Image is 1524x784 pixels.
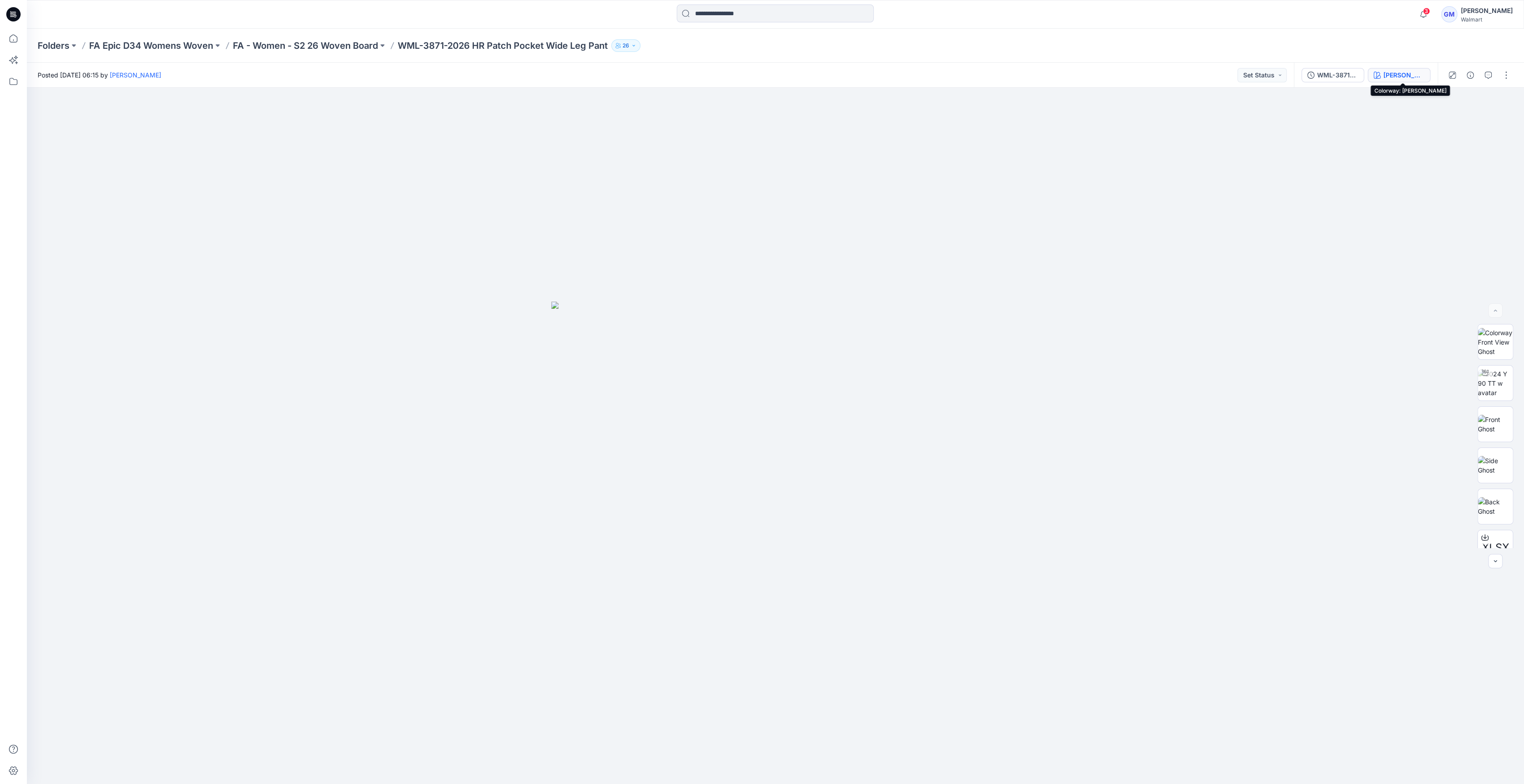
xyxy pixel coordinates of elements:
[611,39,640,52] button: 26
[89,39,213,52] a: FA Epic D34 Womens Woven
[1461,16,1513,23] div: Walmart
[1478,456,1513,475] img: Side Ghost
[38,70,161,80] span: Posted [DATE] 06:15 by
[1482,540,1509,556] span: XLSX
[551,302,999,784] img: eyJhbGciOiJIUzI1NiIsImtpZCI6IjAiLCJzbHQiOiJzZXMiLCJ0eXAiOiJKV1QifQ.eyJkYXRhIjp7InR5cGUiOiJzdG9yYW...
[1368,68,1430,82] button: [PERSON_NAME]
[1478,497,1513,516] img: Back Ghost
[1461,5,1513,16] div: [PERSON_NAME]
[110,71,161,79] a: [PERSON_NAME]
[1478,415,1513,434] img: Front Ghost
[1478,328,1513,356] img: Colorway Front View Ghost
[398,39,608,52] p: WML-3871-2026 HR Patch Pocket Wide Leg Pant
[1478,369,1513,397] img: 2024 Y 90 TT w avatar
[38,39,69,52] a: Folders
[1383,70,1425,80] div: [PERSON_NAME]
[1423,8,1430,15] span: 3
[1301,68,1364,82] button: WML-3871-2026 HR Patch Pocket Wide Leg Pant_Full Colorway
[1441,6,1457,22] div: GM
[233,39,378,52] a: FA - Women - S2 26 Woven Board
[1317,70,1358,80] div: WML-3871-2026 HR Patch Pocket Wide Leg Pant_Full Colorway
[1463,68,1477,82] button: Details
[622,41,629,51] p: 26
